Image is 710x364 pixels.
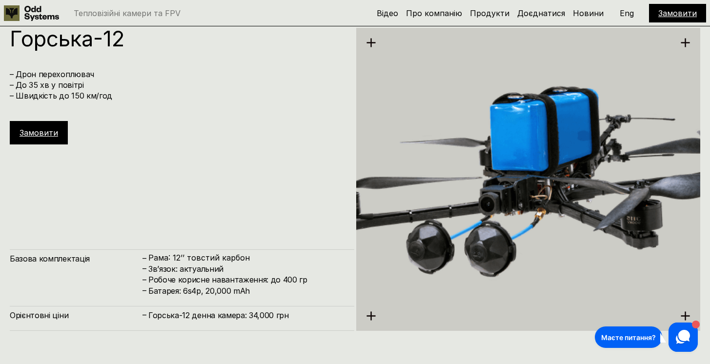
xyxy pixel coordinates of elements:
h4: – [142,309,146,320]
a: Доєднатися [517,8,565,18]
h4: – Дрон перехоплювач – До 35 хв у повітрі – Швидкість до 150 км/год [10,69,345,101]
a: Замовити [20,128,58,138]
a: Замовити [658,8,697,18]
h4: Горська-12 денна камера: 34,000 грн [148,310,345,321]
p: Eng [620,9,634,17]
h4: Батарея: 6s4p, 20,000 mAh [148,285,345,296]
h4: Робоче корисне навантаження: до 400 гр [148,274,345,285]
h4: – [142,285,146,296]
h4: Зв’язок: актуальний [148,263,345,274]
a: Про компанію [406,8,462,18]
p: Тепловізійні камери та FPV [74,9,181,17]
h4: – [142,253,146,263]
h4: – [142,263,146,274]
h4: – [142,274,146,284]
p: Рама: 12’’ товстий карбон [148,253,345,263]
a: Новини [573,8,604,18]
h4: Базова комплектація [10,253,142,264]
a: Продукти [470,8,509,18]
h4: Орієнтовні ціни [10,310,142,321]
h1: Горська-12 [10,28,345,49]
iframe: HelpCrunch [592,320,700,354]
a: Відео [377,8,398,18]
